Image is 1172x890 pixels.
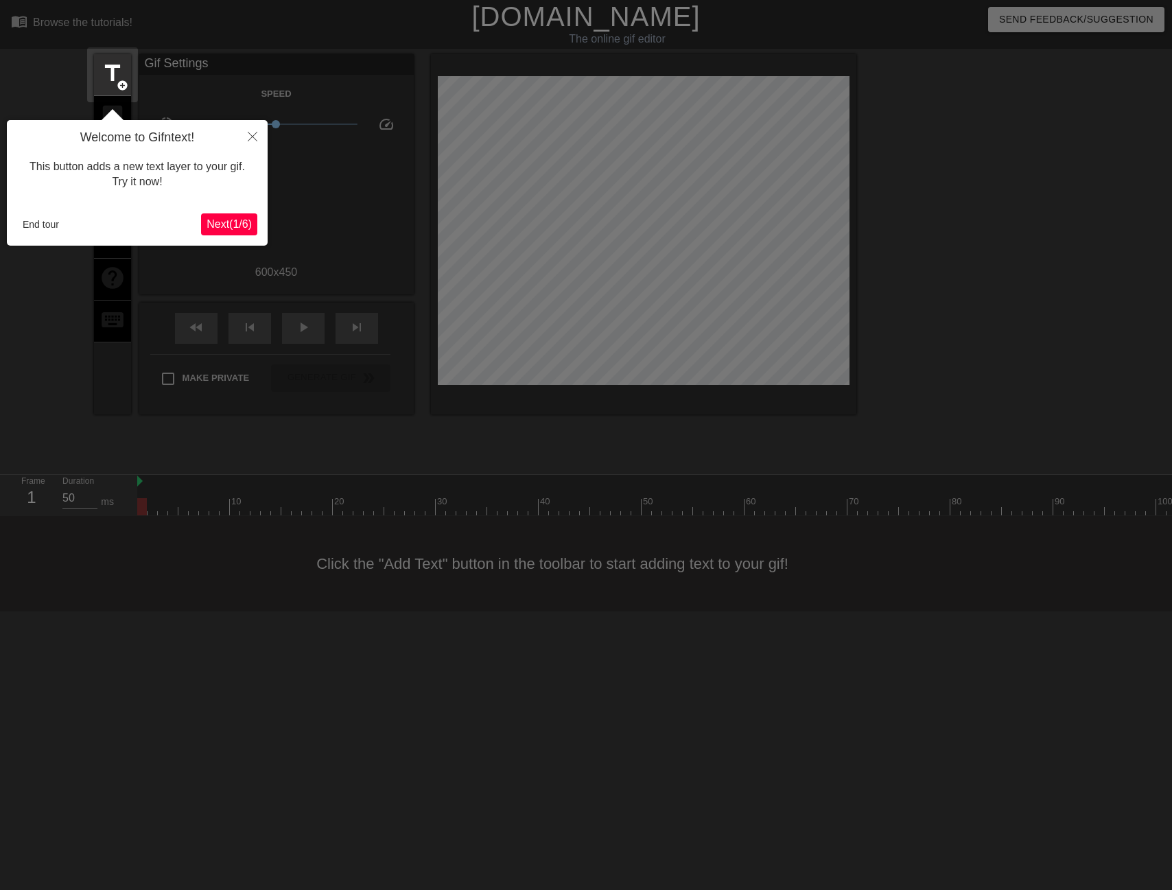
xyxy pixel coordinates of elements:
[17,130,257,145] h4: Welcome to Gifntext!
[201,213,257,235] button: Next
[207,218,252,230] span: Next ( 1 / 6 )
[17,214,65,235] button: End tour
[237,120,268,152] button: Close
[17,145,257,204] div: This button adds a new text layer to your gif. Try it now!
